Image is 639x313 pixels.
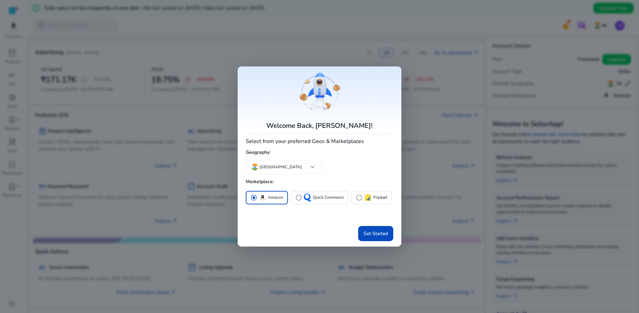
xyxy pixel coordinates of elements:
[356,194,363,201] span: radio_button_unchecked
[303,194,312,202] img: QC-logo.svg
[313,194,344,201] p: Quick Commerce
[260,164,302,170] p: [GEOGRAPHIC_DATA]
[246,176,393,188] h5: Marketplace:
[251,164,258,170] img: in.svg
[373,194,387,201] p: Flipkart
[364,230,388,237] span: Get Started
[364,194,372,202] img: flipkart.svg
[295,194,302,201] span: radio_button_unchecked
[309,163,317,171] span: keyboard_arrow_down
[259,194,267,202] img: amazon.svg
[358,226,393,241] button: Get Started
[268,194,283,201] p: Amazon
[246,147,393,158] h5: Geography:
[250,194,257,201] span: radio_button_checked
